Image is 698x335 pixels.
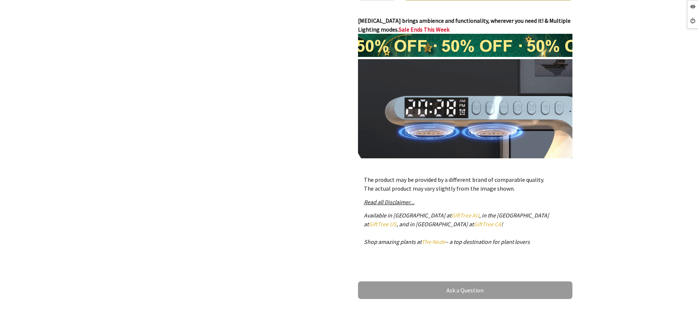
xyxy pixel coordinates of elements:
[358,281,572,299] a: Ask a Question
[451,212,479,219] a: GiftTree AU
[358,17,571,33] strong: [MEDICAL_DATA] brings ambience and functionality, wherever you need it! & Multiple Lighting modes.
[358,26,572,59] strong: Sale Ends This Week
[422,238,445,245] a: The Node
[474,220,501,228] a: GiftTree CA
[364,175,567,193] p: The product may be provided by a different brand of comparable quality. The actual product may va...
[364,212,549,245] em: Available in [GEOGRAPHIC_DATA] at , in the [GEOGRAPHIC_DATA] at , and in [GEOGRAPHIC_DATA] at ! S...
[364,198,415,206] a: Read all Disclaimer...
[369,220,397,228] a: GiftTree US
